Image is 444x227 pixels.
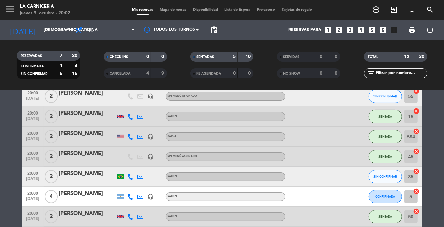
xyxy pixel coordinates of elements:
[372,6,380,14] i: add_circle_outline
[413,168,420,175] i: cancel
[168,175,177,178] span: SALON
[148,154,154,160] i: headset_mic
[25,217,41,224] span: [DATE]
[45,90,58,103] span: 2
[168,135,177,138] span: BARRA
[378,215,392,218] span: SENTADA
[367,69,375,77] i: filter_list
[25,96,41,104] span: [DATE]
[369,90,402,103] button: SIN CONFIRMAR
[21,72,47,76] span: SIN CONFIRMAR
[283,72,300,75] span: NO SHOW
[375,195,395,198] span: CONFIRMADA
[426,6,434,14] i: search
[413,108,420,115] i: cancel
[221,8,254,12] span: Lista de Espera
[408,26,416,34] span: print
[196,72,221,75] span: RE AGENDADA
[5,4,15,16] button: menu
[146,71,149,76] strong: 4
[146,54,149,59] strong: 0
[161,54,165,59] strong: 0
[426,26,434,34] i: power_settings_new
[86,28,98,32] span: Cena
[196,55,214,59] span: SENTADAS
[233,71,236,76] strong: 0
[369,210,402,223] button: SENTADA
[368,55,378,59] span: TOTAL
[245,54,252,59] strong: 10
[335,26,343,34] i: looks_two
[72,71,79,76] strong: 16
[45,150,58,163] span: 2
[45,130,58,143] span: 2
[21,54,42,58] span: RESERVADAS
[369,110,402,123] button: SENTADA
[357,26,365,34] i: looks_4
[168,215,177,218] span: SALON
[129,8,156,12] span: Mis reservas
[379,26,387,34] i: looks_6
[413,128,420,135] i: cancel
[324,26,332,34] i: looks_one
[148,134,154,140] i: headset_mic
[335,54,339,59] strong: 0
[5,23,40,37] i: [DATE]
[25,117,41,124] span: [DATE]
[375,70,427,77] input: Filtrar por nombre...
[373,94,397,98] span: SIN CONFIRMAR
[60,53,62,58] strong: 7
[168,195,177,198] span: SALON
[233,54,236,59] strong: 5
[369,170,402,183] button: SIN CONFIRMAR
[168,115,177,118] span: SALON
[25,197,41,204] span: [DATE]
[20,3,70,10] div: La Carniceria
[168,155,197,158] span: Sin menú asignado
[110,55,128,59] span: CHECK INS
[25,129,41,137] span: 20:00
[25,149,41,157] span: 20:00
[335,71,339,76] strong: 0
[254,8,278,12] span: Pre-acceso
[278,8,315,12] span: Tarjetas de regalo
[59,209,116,218] div: [PERSON_NAME]
[72,53,79,58] strong: 20
[369,130,402,143] button: SENTADA
[59,149,116,158] div: [PERSON_NAME]
[45,190,58,203] span: 4
[59,89,116,98] div: [PERSON_NAME]
[320,71,322,76] strong: 0
[62,26,70,34] i: arrow_drop_down
[413,208,420,215] i: cancel
[413,188,420,195] i: cancel
[25,209,41,217] span: 20:00
[59,189,116,198] div: [PERSON_NAME]
[25,157,41,164] span: [DATE]
[25,137,41,144] span: [DATE]
[368,26,376,34] i: looks_5
[248,71,252,76] strong: 0
[378,155,392,158] span: SENTADA
[421,20,439,40] div: LOG OUT
[168,95,197,97] span: Sin menú asignado
[5,4,15,14] i: menu
[288,28,321,32] span: Reservas para
[110,72,130,75] span: CANCELADA
[346,26,354,34] i: looks_3
[25,177,41,184] span: [DATE]
[75,64,79,68] strong: 4
[320,54,322,59] strong: 0
[45,110,58,123] span: 2
[190,8,221,12] span: Disponibilidad
[25,89,41,96] span: 20:00
[369,150,402,163] button: SENTADA
[59,129,116,138] div: [PERSON_NAME]
[21,65,44,68] span: CONFIRMADA
[161,71,165,76] strong: 9
[25,109,41,117] span: 20:00
[413,148,420,155] i: cancel
[210,26,218,34] span: pending_actions
[45,210,58,223] span: 2
[373,175,397,178] span: SIN CONFIRMAR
